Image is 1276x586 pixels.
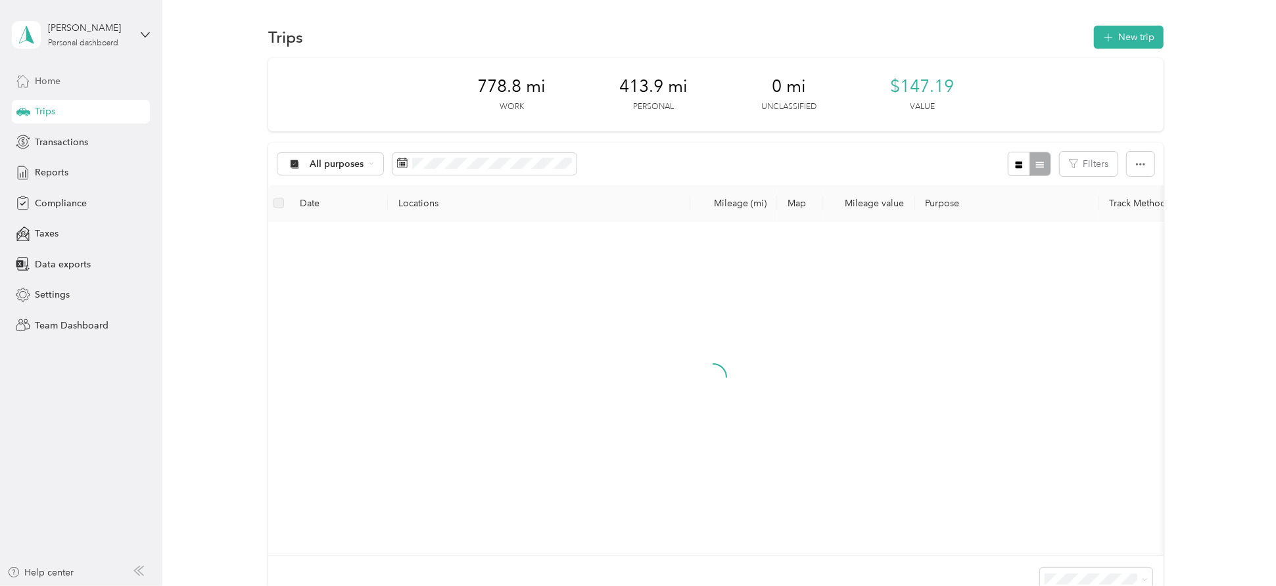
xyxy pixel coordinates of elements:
span: Reports [35,166,68,179]
div: Personal dashboard [48,39,118,47]
button: New trip [1094,26,1164,49]
span: Transactions [35,135,88,149]
span: Settings [35,288,70,302]
span: Home [35,74,60,88]
span: Data exports [35,258,91,271]
th: Locations [388,185,690,221]
span: Compliance [35,196,87,210]
th: Date [289,185,388,221]
iframe: Everlance-gr Chat Button Frame [1202,512,1276,586]
th: Mileage (mi) [690,185,777,221]
span: 413.9 mi [619,76,688,97]
span: 778.8 mi [477,76,546,97]
p: Work [500,101,524,113]
span: Team Dashboard [35,319,108,332]
button: Help center [7,566,74,579]
span: 0 mi [772,76,806,97]
span: $147.19 [890,76,954,97]
p: Personal [633,101,674,113]
span: Taxes [35,227,59,240]
h1: Trips [268,30,303,44]
p: Unclassified [761,101,816,113]
button: Filters [1060,152,1118,176]
th: Map [777,185,823,221]
p: Value [910,101,935,113]
th: Track Method [1099,185,1191,221]
span: All purposes [310,160,364,169]
span: Trips [35,104,55,118]
th: Mileage value [823,185,915,221]
th: Purpose [915,185,1099,221]
div: [PERSON_NAME] [48,21,130,35]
